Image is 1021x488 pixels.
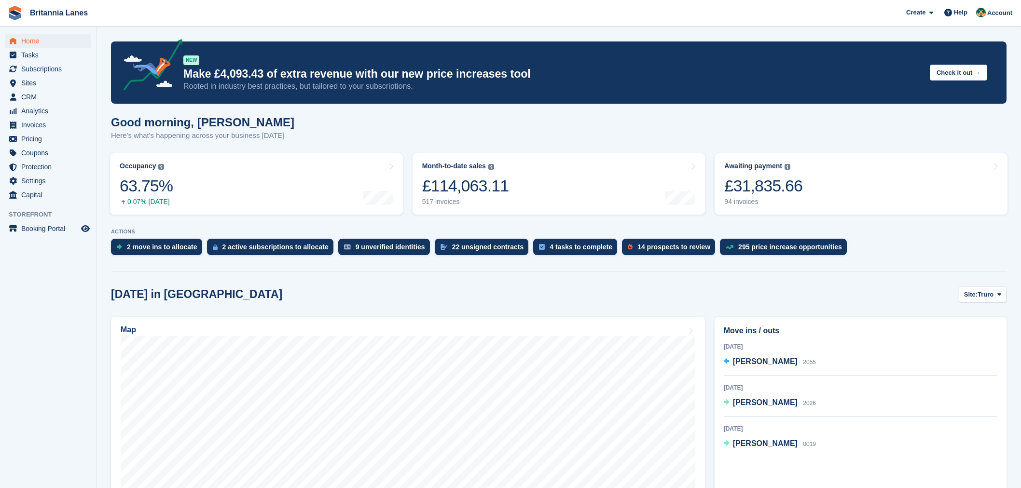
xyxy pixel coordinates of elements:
a: menu [5,132,91,146]
a: Month-to-date sales £114,063.11 517 invoices [413,153,705,215]
img: stora-icon-8386f47178a22dfd0bd8f6a31ec36ba5ce8667c1dd55bd0f319d3a0aa187defe.svg [8,6,22,20]
img: icon-info-grey-7440780725fd019a000dd9b08b2336e03edf1995a4989e88bcd33f0948082b44.svg [785,164,790,170]
a: Britannia Lanes [26,5,92,21]
img: price-adjustments-announcement-icon-8257ccfd72463d97f412b2fc003d46551f7dbcb40ab6d574587a9cd5c0d94... [115,39,183,94]
div: 94 invoices [724,198,802,206]
div: NEW [183,55,199,65]
div: [DATE] [724,342,997,351]
a: menu [5,146,91,160]
span: Subscriptions [21,62,79,76]
button: Check it out → [930,65,987,81]
div: 63.75% [120,176,173,196]
div: 295 price increase opportunities [738,243,842,251]
a: menu [5,76,91,90]
a: [PERSON_NAME] 2055 [724,356,816,368]
span: Create [906,8,925,17]
span: Settings [21,174,79,188]
div: 4 tasks to complete [550,243,612,251]
a: Awaiting payment £31,835.66 94 invoices [715,153,1007,215]
span: Help [954,8,967,17]
span: [PERSON_NAME] [733,398,798,407]
img: move_ins_to_allocate_icon-fdf77a2bb77ea45bf5b3d319d69a93e2d87916cf1d5bf7949dd705db3b84f3ca.svg [117,244,122,250]
a: menu [5,118,91,132]
span: Invoices [21,118,79,132]
img: price_increase_opportunities-93ffe204e8149a01c8c9dc8f82e8f89637d9d84a8eef4429ea346261dce0b2c0.svg [726,245,733,249]
span: Sites [21,76,79,90]
a: menu [5,160,91,174]
span: Storefront [9,210,96,219]
h2: [DATE] in [GEOGRAPHIC_DATA] [111,288,282,301]
div: 517 invoices [422,198,509,206]
img: task-75834270c22a3079a89374b754ae025e5fb1db73e45f91037f5363f120a921f8.svg [539,244,545,250]
h1: Good morning, [PERSON_NAME] [111,116,294,129]
h2: Move ins / outs [724,325,997,337]
span: Account [987,8,1012,18]
img: icon-info-grey-7440780725fd019a000dd9b08b2336e03edf1995a4989e88bcd33f0948082b44.svg [158,164,164,170]
p: Rooted in industry best practices, but tailored to your subscriptions. [183,81,922,92]
img: prospect-51fa495bee0391a8d652442698ab0144808aea92771e9ea1ae160a38d050c398.svg [628,244,633,250]
a: menu [5,174,91,188]
a: 295 price increase opportunities [720,239,852,260]
h2: Map [121,325,136,334]
a: Occupancy 63.75% 0.07% [DATE] [110,153,403,215]
span: Home [21,34,79,48]
button: Site: Truro [959,286,1007,302]
a: menu [5,62,91,76]
a: 2 move ins to allocate [111,239,207,260]
div: Occupancy [120,162,156,170]
a: 2 active subscriptions to allocate [207,239,338,260]
a: menu [5,90,91,104]
a: 9 unverified identities [338,239,435,260]
a: 22 unsigned contracts [435,239,534,260]
a: menu [5,48,91,62]
span: Truro [978,290,993,299]
a: [PERSON_NAME] 0019 [724,438,816,450]
img: verify_identity-adf6edd0f0f0b5bbfe63781bf79b02c33cf7c696d77639b501bdc392416b5a36.svg [344,244,351,250]
a: 4 tasks to complete [533,239,622,260]
span: [PERSON_NAME] [733,357,798,366]
p: ACTIONS [111,229,1007,235]
span: Pricing [21,132,79,146]
span: Booking Portal [21,222,79,235]
span: 0019 [803,441,816,447]
div: 22 unsigned contracts [452,243,524,251]
div: 2 active subscriptions to allocate [222,243,329,251]
span: Analytics [21,104,79,118]
a: [PERSON_NAME] 2026 [724,397,816,409]
div: £31,835.66 [724,176,802,196]
span: Site: [964,290,978,299]
img: active_subscription_to_allocate_icon-d502201f5373d7db506a760aba3b589e785aa758c864c3986d89f69b8ff3... [213,244,218,250]
span: 2026 [803,400,816,407]
span: Protection [21,160,79,174]
img: icon-info-grey-7440780725fd019a000dd9b08b2336e03edf1995a4989e88bcd33f0948082b44.svg [488,164,494,170]
div: £114,063.11 [422,176,509,196]
img: Nathan Kellow [976,8,986,17]
span: Capital [21,188,79,202]
a: menu [5,188,91,202]
div: [DATE] [724,383,997,392]
a: menu [5,34,91,48]
a: 14 prospects to review [622,239,720,260]
a: menu [5,222,91,235]
a: menu [5,104,91,118]
div: Month-to-date sales [422,162,486,170]
a: Preview store [80,223,91,234]
div: 9 unverified identities [356,243,425,251]
span: CRM [21,90,79,104]
p: Make £4,093.43 of extra revenue with our new price increases tool [183,67,922,81]
div: Awaiting payment [724,162,782,170]
div: [DATE] [724,424,997,433]
span: Coupons [21,146,79,160]
div: 0.07% [DATE] [120,198,173,206]
p: Here's what's happening across your business [DATE] [111,130,294,141]
span: [PERSON_NAME] [733,439,798,447]
img: contract_signature_icon-13c848040528278c33f63329250d36e43548de30e8caae1d1a13099fd9432cc5.svg [441,244,447,250]
div: 2 move ins to allocate [127,243,197,251]
span: Tasks [21,48,79,62]
div: 14 prospects to review [637,243,710,251]
span: 2055 [803,359,816,366]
